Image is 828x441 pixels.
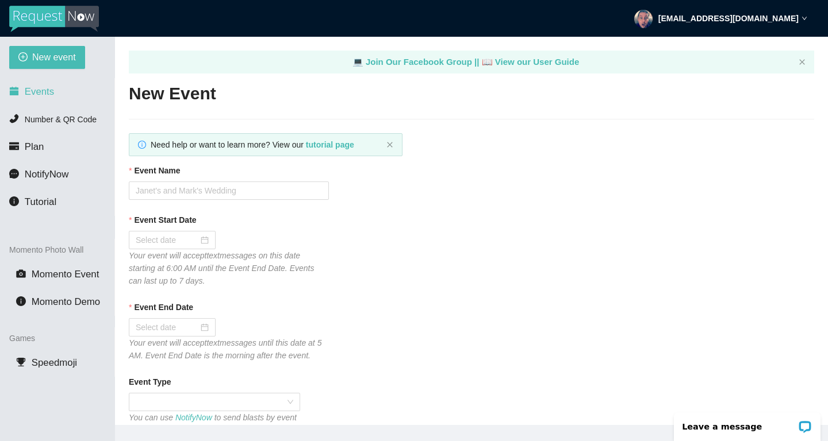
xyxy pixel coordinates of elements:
[352,57,363,67] span: laptop
[134,214,196,226] b: Event Start Date
[138,141,146,149] span: info-circle
[658,14,799,23] strong: [EMAIL_ADDRESS][DOMAIN_NAME]
[799,59,806,66] button: close
[129,181,329,200] input: Janet's and Mark's Wedding
[25,86,54,97] span: Events
[482,57,580,67] a: laptop View our User Guide
[16,296,26,306] span: info-circle
[32,296,100,307] span: Momento Demo
[25,196,56,207] span: Tutorial
[25,141,44,152] span: Plan
[9,141,19,151] span: credit-card
[175,413,212,422] a: NotifyNow
[802,16,807,21] span: down
[134,301,193,314] b: Event End Date
[9,196,19,206] span: info-circle
[9,114,19,123] span: phone
[9,46,85,69] button: plus-circleNew event
[9,6,99,32] img: RequestNow
[129,376,171,388] b: Event Type
[136,321,198,334] input: Select date
[134,164,180,177] b: Event Name
[352,57,482,67] a: laptop Join Our Facebook Group ||
[129,82,814,106] h2: New Event
[151,140,354,149] span: Need help or want to learn more? View our
[129,338,321,360] i: Your event will accept text messages until this date at 5 AM. Event End Date is the morning after...
[386,141,393,148] span: close
[32,50,76,64] span: New event
[306,140,354,149] a: tutorial page
[9,86,19,96] span: calendar
[666,405,828,441] iframe: LiveChat chat widget
[129,411,300,436] div: You can use to send blasts by event type
[482,57,493,67] span: laptop
[136,234,198,246] input: Select date
[25,115,97,124] span: Number & QR Code
[634,10,653,28] img: a332a32cb14e38eb31be48e7c9f4ce3c
[25,169,68,180] span: NotifyNow
[32,269,99,280] span: Momento Event
[16,357,26,367] span: trophy
[129,251,314,285] i: Your event will accept text messages on this date starting at 6:00 AM until the Event End Date. E...
[386,141,393,149] button: close
[32,357,77,368] span: Speedmoji
[16,269,26,278] span: camera
[18,52,28,63] span: plus-circle
[9,169,19,179] span: message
